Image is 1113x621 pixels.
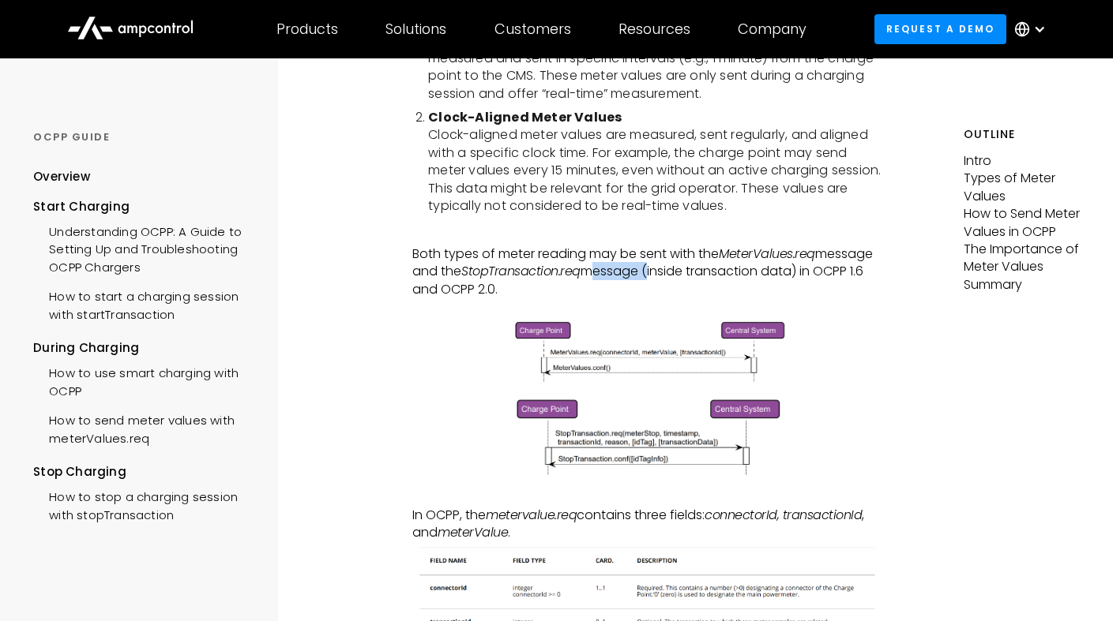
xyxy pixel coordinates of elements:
[494,21,571,38] div: Customers
[486,506,577,524] em: metervalue.req
[33,215,256,280] a: Understanding OCPP: A Guide to Setting Up and Troubleshooting OCPP Chargers
[412,507,885,542] p: In OCPP, the contains three fields: , and .
[428,14,885,103] li: Also called “sampled meter data”, charging session meter values are measured and sent in specific...
[33,404,256,451] a: How to send meter values with meterValues.req
[412,228,885,245] p: ‍
[738,21,807,38] div: Company
[33,357,256,404] a: How to use smart charging with OCPP
[964,152,1080,170] p: Intro
[507,316,791,387] img: OCPP MeterValues.req message
[33,339,256,357] div: During Charging
[719,245,815,263] em: MeterValues.req
[619,21,690,38] div: Resources
[385,21,446,38] div: Solutions
[33,168,90,185] div: Overview
[412,488,885,506] p: ‍
[33,280,256,327] a: How to start a charging session with startTransaction
[276,21,338,38] div: Products
[964,276,1080,294] p: Summary
[33,198,256,215] div: Start Charging
[33,481,256,528] a: How to stop a charging session with stopTransaction
[33,168,90,197] a: Overview
[33,130,256,144] div: OCPP GUIDE
[33,463,256,481] div: Stop Charging
[964,205,1080,241] p: How to Send Meter Values in OCPP
[705,506,862,524] em: connectorId, transactionId
[428,108,622,126] strong: Clock-Aligned Meter Values
[964,126,1080,143] h5: Outline
[412,298,885,316] p: ‍
[428,109,885,215] li: Clock-aligned meter values are measured, sent regularly, and aligned with a specific clock time. ...
[412,245,885,298] p: Both types of meter reading may be sent with the message and the message (inside transaction data...
[507,394,791,481] img: OCPP StopTransaction.req message
[874,14,1007,43] a: Request a demo
[964,241,1080,276] p: The Importance of Meter Values
[438,523,508,541] em: meterValue
[964,170,1080,205] p: Types of Meter Values
[461,262,581,280] em: StopTransaction.req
